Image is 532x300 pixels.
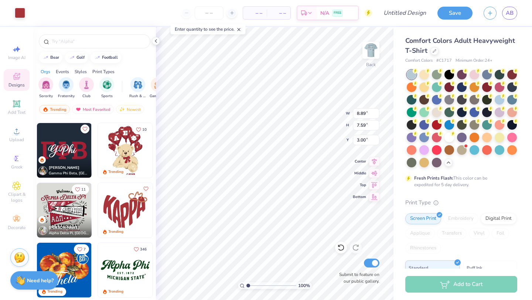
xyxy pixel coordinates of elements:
[141,184,150,193] button: Like
[98,183,153,238] img: 9c895d0a-0e60-4850-8b8a-7fa94af1bcc9
[502,7,517,20] a: AB
[39,105,70,114] div: Trending
[8,109,25,115] span: Add Text
[150,77,167,99] div: filter for Game Day
[130,244,150,254] button: Like
[116,105,144,114] div: Newest
[43,55,49,60] img: trend_line.gif
[150,77,167,99] button: filter button
[65,52,88,63] button: golf
[39,52,62,63] button: bear
[62,81,70,89] img: Fraternity Image
[152,243,207,297] img: e9359b61-4979-43b2-b67e-bebd332b6cfa
[129,93,146,99] span: Rush & Bid
[49,231,89,236] span: Alpha Delta Pi, [GEOGRAPHIC_DATA][US_STATE] at [GEOGRAPHIC_DATA]
[38,226,47,235] img: Avatar
[405,213,441,224] div: Screen Print
[79,77,94,99] div: filter for Club
[108,169,123,175] div: Trending
[492,228,509,239] div: Foil
[69,55,75,60] img: trend_line.gif
[405,58,433,64] span: Comfort Colors
[414,175,453,181] strong: Fresh Prints Flash:
[467,264,482,272] span: Puff Ink
[364,43,378,58] img: Back
[99,77,114,99] button: filter button
[98,243,153,297] img: 509aa579-d1dd-4753-a2ca-fe6b9b3d7ce7
[38,77,53,99] button: filter button
[51,38,146,45] input: Try "Alpha"
[248,9,262,17] span: – –
[74,244,89,254] button: Like
[414,175,505,188] div: This color can be expedited for 5 day delivery.
[506,9,514,17] span: AB
[443,213,478,224] div: Embroidery
[91,52,121,63] button: football
[108,229,123,235] div: Trending
[150,93,167,99] span: Game Day
[95,55,100,60] img: trend_line.gif
[37,123,92,178] img: 10ef5382-3d24-445d-879c-d7fce23abcd1
[38,77,53,99] div: filter for Sorority
[140,248,147,251] span: 346
[42,107,48,112] img: trending.gif
[39,93,53,99] span: Sorority
[129,77,146,99] button: filter button
[82,93,91,99] span: Club
[37,183,92,238] img: 8e53ebf9-372a-43e2-8144-f469002dff18
[38,166,47,175] img: Avatar
[8,225,25,231] span: Decorate
[11,164,23,170] span: Greek
[119,107,125,112] img: Newest.gif
[72,105,114,114] div: Most Favorited
[469,228,490,239] div: Vinyl
[101,93,113,99] span: Sports
[8,55,25,61] span: Image AI
[353,171,366,176] span: Middle
[72,184,89,194] button: Like
[58,77,75,99] div: filter for Fraternity
[99,77,114,99] div: filter for Sports
[58,93,75,99] span: Fraternity
[75,107,81,112] img: most_fav.gif
[42,81,50,89] img: Sorority Image
[152,183,207,238] img: fd744f7f-4820-4d0d-9aea-2e48ed7306a2
[9,137,24,143] span: Upload
[152,123,207,178] img: e74243e0-e378-47aa-a400-bc6bcb25063a
[409,264,428,272] span: Standard
[154,81,163,89] img: Game Day Image
[76,55,85,59] div: golf
[4,191,30,203] span: Clipart & logos
[437,228,467,239] div: Transfers
[456,58,492,64] span: Minimum Order: 24 +
[436,58,452,64] span: # C1717
[58,77,75,99] button: filter button
[320,9,329,17] span: N/A
[405,36,515,55] span: Comfort Colors Adult Heavyweight T-Shirt
[75,68,87,75] div: Styles
[142,128,147,132] span: 10
[353,159,366,164] span: Center
[353,194,366,200] span: Bottom
[353,183,366,188] span: Top
[366,61,376,68] div: Back
[8,82,25,88] span: Designs
[56,68,69,75] div: Events
[271,9,286,17] span: – –
[49,225,79,230] span: [PERSON_NAME]
[83,248,86,251] span: 7
[405,228,435,239] div: Applique
[82,81,91,89] img: Club Image
[437,7,473,20] button: Save
[378,6,432,20] input: Untitled Design
[27,277,54,284] strong: Need help?
[102,55,118,59] div: football
[81,125,89,133] button: Like
[49,171,89,176] span: Gamma Phi Beta, [GEOGRAPHIC_DATA][US_STATE]
[91,183,146,238] img: 99edcb88-b669-4548-8e21-b6703597cff9
[50,55,59,59] div: bear
[92,68,115,75] div: Print Types
[298,282,310,289] span: 100 %
[134,81,142,89] img: Rush & Bid Image
[405,198,517,207] div: Print Type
